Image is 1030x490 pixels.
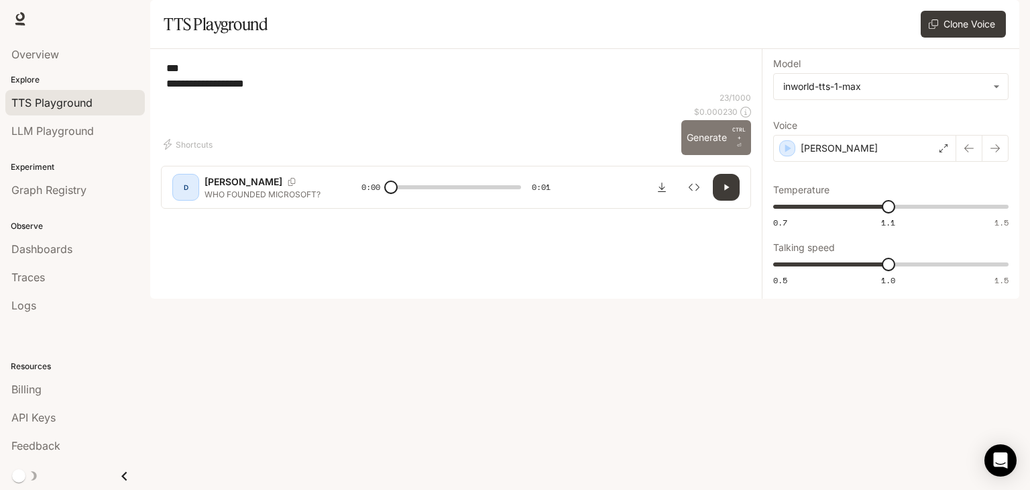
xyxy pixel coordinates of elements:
p: Talking speed [773,243,835,252]
span: 1.5 [994,275,1009,286]
p: Model [773,59,801,68]
p: [PERSON_NAME] [801,142,878,155]
span: 1.1 [881,217,895,228]
span: 0:01 [532,181,551,194]
button: Shortcuts [161,134,218,155]
button: Inspect [681,174,707,201]
span: 1.0 [881,275,895,286]
p: 23 / 1000 [720,92,751,103]
div: Open Intercom Messenger [984,444,1017,477]
p: [PERSON_NAME] [205,175,282,189]
span: 0.7 [773,217,787,228]
span: 0.5 [773,275,787,286]
div: D [175,177,196,198]
div: inworld-tts-1-max [783,80,986,93]
div: inworld-tts-1-max [774,74,1008,99]
button: Download audio [648,174,675,201]
p: ⏎ [732,126,746,150]
span: 0:00 [361,181,380,194]
p: WHO FOUNDED MICROSOFT? [205,189,329,200]
button: Clone Voice [921,11,1006,38]
button: GenerateCTRL +⏎ [681,120,751,155]
p: $ 0.000230 [694,106,738,117]
p: Voice [773,121,797,130]
p: CTRL + [732,126,746,142]
h1: TTS Playground [164,11,268,38]
button: Copy Voice ID [282,178,301,186]
span: 1.5 [994,217,1009,228]
p: Temperature [773,185,829,195]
